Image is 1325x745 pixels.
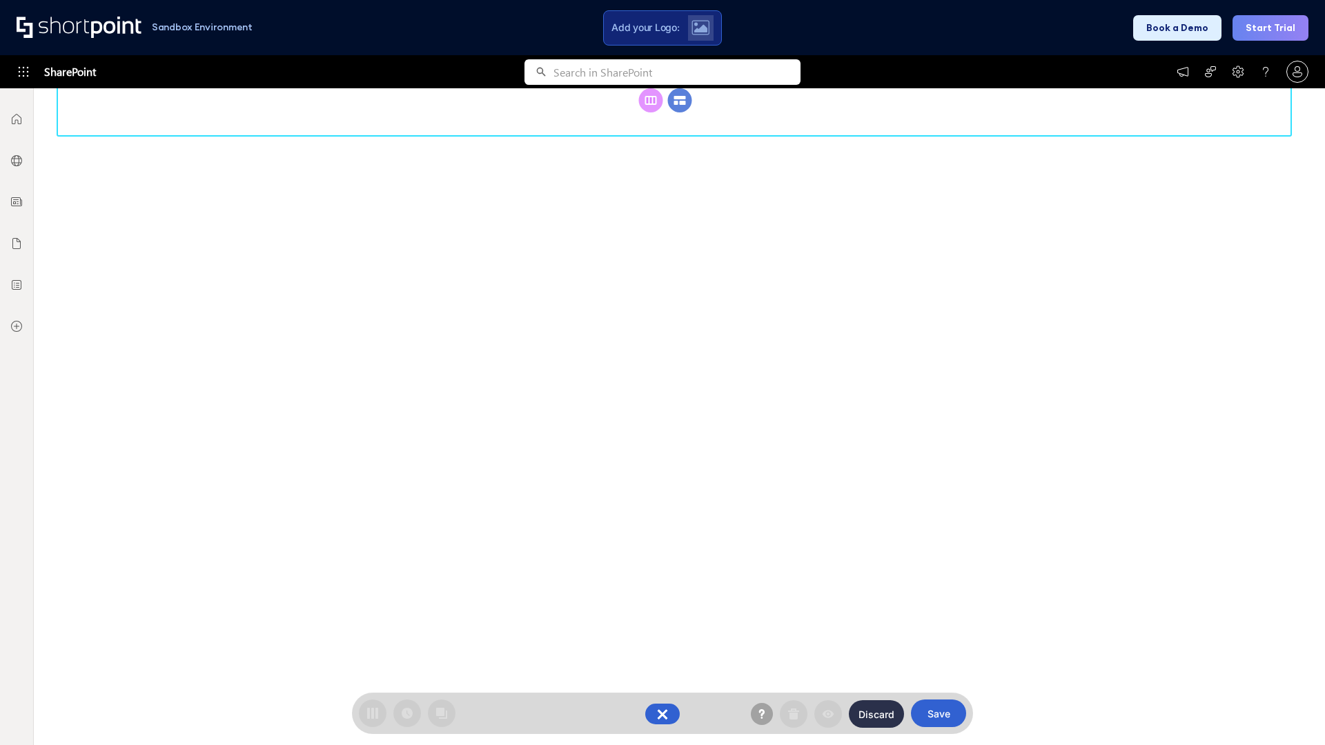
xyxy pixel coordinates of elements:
button: Book a Demo [1133,15,1221,41]
button: Discard [849,700,904,728]
input: Search in SharePoint [553,59,801,85]
button: Start Trial [1233,15,1308,41]
span: SharePoint [44,55,96,88]
iframe: Chat Widget [1256,679,1325,745]
img: Upload logo [691,20,709,35]
button: Save [911,699,966,727]
h1: Sandbox Environment [152,23,253,31]
span: Add your Logo: [611,21,679,34]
